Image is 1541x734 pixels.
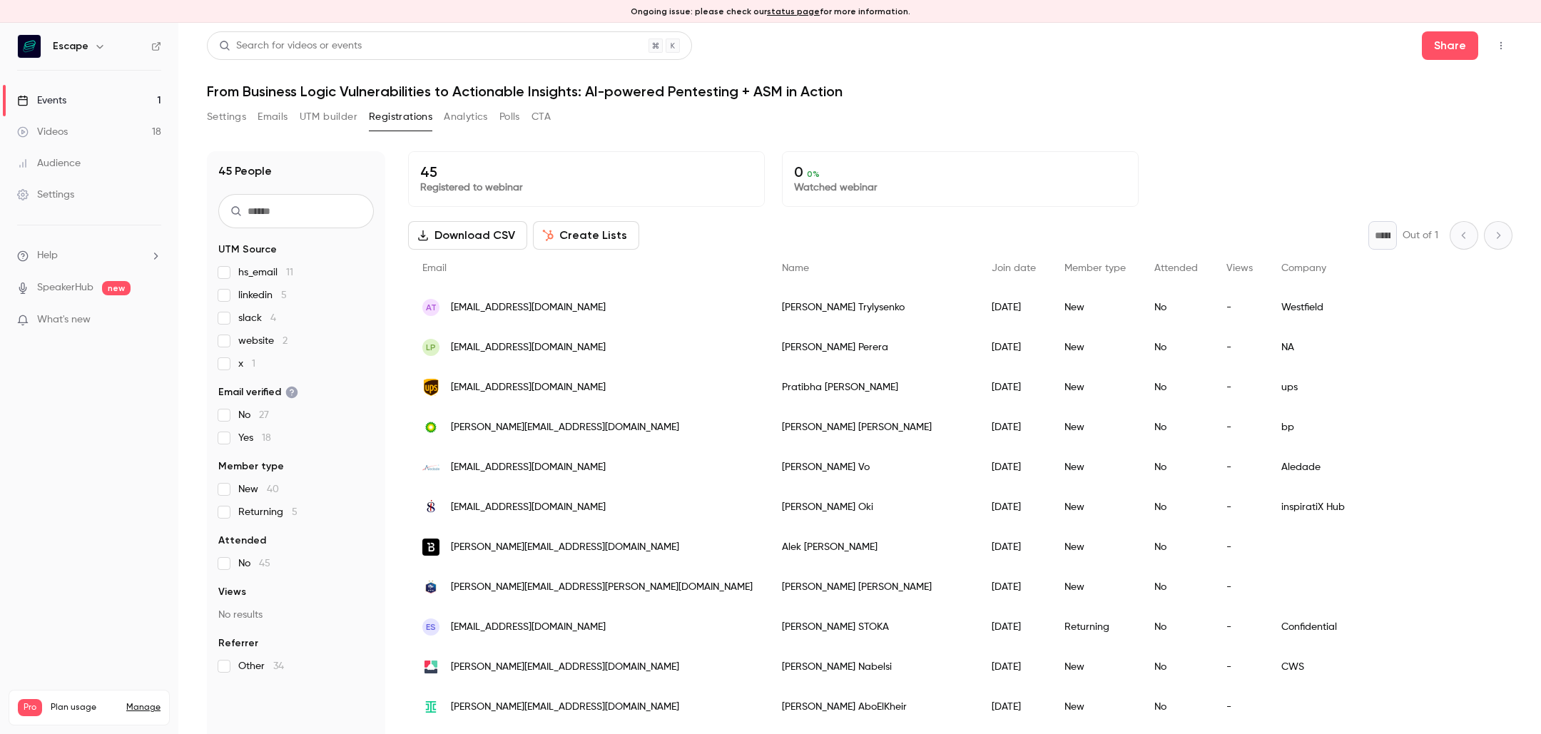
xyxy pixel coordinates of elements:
span: UTM Source [218,243,277,257]
span: Join date [992,263,1036,273]
div: - [1212,407,1267,447]
h1: From Business Logic Vulnerabilities to Actionable Insights: AI-powered Pentesting + ASM in Action [207,83,1512,100]
div: [PERSON_NAME] AboElKheir [768,687,977,727]
span: hs_email [238,265,293,280]
div: [PERSON_NAME] Oki [768,487,977,527]
div: [DATE] [977,527,1050,567]
span: 4 [270,313,276,323]
div: - [1212,687,1267,727]
p: Watched webinar [794,180,1126,195]
div: New [1050,287,1140,327]
span: new [102,281,131,295]
img: inspiratixhub.com [422,499,439,516]
a: Manage [126,702,161,713]
img: aledade.com [422,459,439,476]
div: Search for videos or events [219,39,362,53]
span: What's new [37,312,91,327]
div: Videos [17,125,68,139]
div: Aledade [1267,447,1498,487]
div: Audience [17,156,81,170]
span: [PERSON_NAME][EMAIL_ADDRESS][DOMAIN_NAME] [451,660,679,675]
span: [EMAIL_ADDRESS][DOMAIN_NAME] [451,340,606,355]
span: slack [238,311,276,325]
div: [DATE] [977,607,1050,647]
div: New [1050,447,1140,487]
button: Settings [207,106,246,128]
span: website [238,334,288,348]
div: [PERSON_NAME] Nabelsi [768,647,977,687]
div: - [1212,447,1267,487]
div: No [1140,487,1212,527]
span: Company [1281,263,1326,273]
img: Escape [18,35,41,58]
span: Other [238,659,284,673]
div: ups [1267,367,1498,407]
span: [EMAIL_ADDRESS][DOMAIN_NAME] [451,300,606,315]
span: [EMAIL_ADDRESS][DOMAIN_NAME] [451,460,606,475]
div: No [1140,327,1212,367]
span: Email verified [218,385,298,399]
span: Yes [238,431,271,445]
div: [PERSON_NAME] Perera [768,327,977,367]
span: 34 [273,661,284,671]
span: Views [1226,263,1253,273]
span: Returning [238,505,297,519]
div: [DATE] [977,687,1050,727]
button: CTA [532,106,551,128]
div: Returning [1050,607,1140,647]
span: New [238,482,279,496]
div: [PERSON_NAME] Trylysenko [768,287,977,327]
div: - [1212,287,1267,327]
div: inspiratiX Hub [1267,487,1498,527]
div: New [1050,407,1140,447]
div: - [1212,527,1267,567]
span: x [238,357,255,371]
span: 1 [252,359,255,369]
span: 2 [283,336,288,346]
button: Share [1422,31,1478,60]
span: 11 [286,267,293,277]
img: wearecws.com [422,658,439,676]
span: 45 [259,559,270,569]
div: [PERSON_NAME] Vo [768,447,977,487]
div: No [1140,287,1212,327]
div: - [1212,487,1267,527]
div: - [1212,367,1267,407]
button: Polls [499,106,520,128]
p: Out of 1 [1403,228,1438,243]
div: [DATE] [977,287,1050,327]
span: [EMAIL_ADDRESS][DOMAIN_NAME] [451,500,606,515]
span: No [238,556,270,571]
span: Plan usage [51,702,118,713]
div: No [1140,367,1212,407]
button: Analytics [444,106,488,128]
a: SpeakerHub [37,280,93,295]
div: CWS [1267,647,1498,687]
div: New [1050,367,1140,407]
div: [DATE] [977,447,1050,487]
div: New [1050,487,1140,527]
div: NA [1267,327,1498,367]
div: No [1140,647,1212,687]
h6: Escape [53,39,88,53]
span: 5 [281,290,287,300]
span: 40 [267,484,279,494]
img: bp.com [422,419,439,436]
div: New [1050,647,1140,687]
div: [DATE] [977,407,1050,447]
div: New [1050,567,1140,607]
div: - [1212,327,1267,367]
div: New [1050,687,1140,727]
span: [PERSON_NAME][EMAIL_ADDRESS][DOMAIN_NAME] [451,420,679,435]
p: 45 [420,163,753,180]
span: 0 % [807,169,820,179]
p: Ongoing issue: please check our for more information. [631,5,910,18]
span: [PERSON_NAME][EMAIL_ADDRESS][DOMAIN_NAME] [451,540,679,555]
span: [PERSON_NAME][EMAIL_ADDRESS][PERSON_NAME][DOMAIN_NAME] [451,580,753,595]
div: Settings [17,188,74,202]
span: Pro [18,699,42,716]
div: New [1050,527,1140,567]
span: AT [426,301,437,314]
span: 5 [292,507,297,517]
h1: 45 People [218,163,272,180]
